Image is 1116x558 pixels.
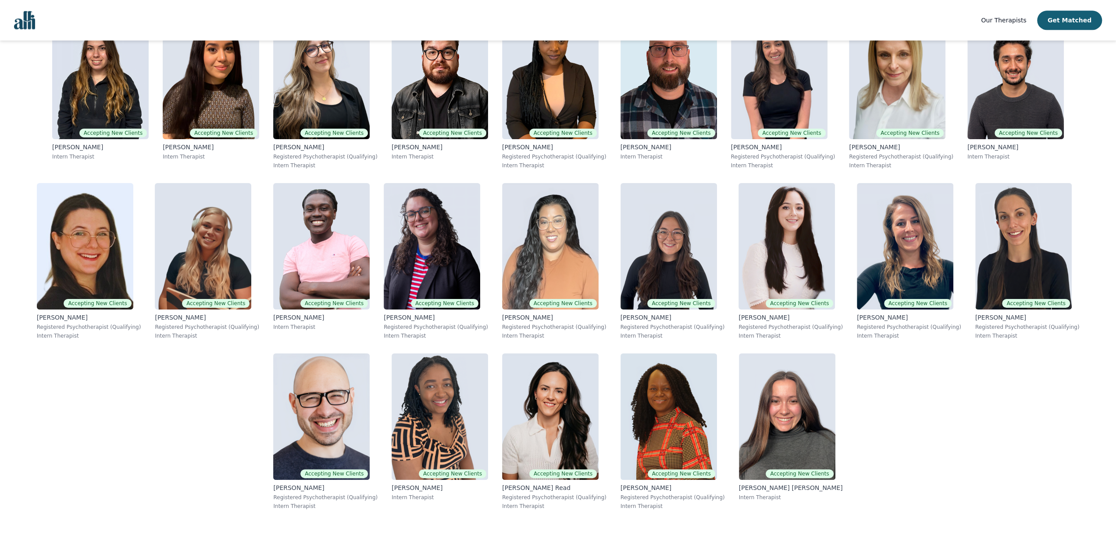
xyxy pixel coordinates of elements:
a: Kerri_ReadAccepting New Clients[PERSON_NAME] ReadRegistered Psychotherapist (Qualifying)Intern Th... [495,346,613,517]
p: Intern Therapist [155,332,259,339]
span: Accepting New Clients [64,299,131,308]
p: Registered Psychotherapist (Qualifying) [155,324,259,331]
span: Accepting New Clients [182,299,250,308]
span: Accepting New Clients [758,129,825,137]
img: Daniel_Mendes [967,13,1064,139]
p: Registered Psychotherapist (Qualifying) [502,494,606,501]
img: Tamara_Orlando [731,13,827,139]
span: Accepting New Clients [79,129,147,137]
img: Faith_Daniels [392,353,488,480]
img: Cayley_Hanson [384,183,480,310]
span: Accepting New Clients [648,469,715,478]
img: Mariangela_Servello [52,13,149,139]
p: [PERSON_NAME] [975,313,1080,322]
a: Rachel_BickleyAccepting New Clients[PERSON_NAME]Registered Psychotherapist (Qualifying)Intern The... [850,176,968,346]
a: Anthony_KusiAccepting New Clients[PERSON_NAME]Intern Therapist [266,176,377,346]
a: Haile_McbrideAccepting New Clients[PERSON_NAME]Registered Psychotherapist (Qualifying)Intern Ther... [613,176,732,346]
p: Registered Psychotherapist (Qualifying) [273,153,378,160]
p: [PERSON_NAME] [392,483,488,492]
p: [PERSON_NAME] [967,143,1064,151]
p: [PERSON_NAME] [392,143,488,151]
p: [PERSON_NAME] [731,143,835,151]
p: Registered Psychotherapist (Qualifying) [620,494,725,501]
span: Accepting New Clients [419,469,486,478]
a: Emerald_WeningerAccepting New Clients[PERSON_NAME]Registered Psychotherapist (Qualifying)Intern T... [148,176,266,346]
img: Benjamin_Bedecki [620,13,717,139]
img: Tamara_Delpratt [502,13,599,139]
a: Leeann_SillAccepting New Clients[PERSON_NAME]Registered Psychotherapist (Qualifying)Intern Therapist [968,176,1087,346]
span: Accepting New Clients [876,129,944,137]
span: Accepting New Clients [190,129,257,137]
span: Accepting New Clients [884,299,952,308]
p: [PERSON_NAME] [849,143,953,151]
span: Accepting New Clients [1002,299,1070,308]
a: Heala_MaudoodiAccepting New Clients[PERSON_NAME]Intern Therapist [156,6,266,176]
img: Grace_Nyamweya [620,353,717,480]
p: Intern Therapist [975,332,1080,339]
a: Cayley_HansonAccepting New Clients[PERSON_NAME]Registered Psychotherapist (Qualifying)Intern Ther... [377,176,495,346]
p: Intern Therapist [273,503,378,510]
p: [PERSON_NAME] [620,483,725,492]
p: [PERSON_NAME] [273,483,378,492]
a: Our Therapists [981,15,1026,25]
p: [PERSON_NAME] [163,143,259,151]
a: Grace_NyamweyaAccepting New Clients[PERSON_NAME]Registered Psychotherapist (Qualifying)Intern The... [613,346,732,517]
img: Emerald_Weninger [155,183,251,310]
p: Intern Therapist [620,332,725,339]
span: Accepting New Clients [300,129,368,137]
a: Daniel_MendesAccepting New Clients[PERSON_NAME]Intern Therapist [960,6,1071,176]
p: [PERSON_NAME] [620,313,725,322]
p: Intern Therapist [731,162,835,169]
p: Registered Psychotherapist (Qualifying) [975,324,1080,331]
p: [PERSON_NAME] [620,143,717,151]
p: [PERSON_NAME] [502,313,606,322]
button: Get Matched [1037,11,1102,30]
img: Rachelle_Angers Ritacca [739,353,835,480]
a: Rachelle_Angers RitaccaAccepting New Clients[PERSON_NAME] [PERSON_NAME]Intern Therapist [732,346,850,517]
p: Intern Therapist [739,494,843,501]
p: Intern Therapist [857,332,961,339]
p: Intern Therapist [384,332,488,339]
a: Tamara_OrlandoAccepting New Clients[PERSON_NAME]Registered Psychotherapist (Qualifying)Intern The... [724,6,842,176]
p: Registered Psychotherapist (Qualifying) [37,324,141,331]
p: [PERSON_NAME] [52,143,149,151]
p: Intern Therapist [502,503,606,510]
img: Heala_Maudoodi [163,13,259,139]
p: [PERSON_NAME] [37,313,141,322]
p: [PERSON_NAME] Read [502,483,606,492]
a: Joanna_KomisarAccepting New Clients[PERSON_NAME]Registered Psychotherapist (Qualifying)Intern The... [266,6,385,176]
p: Intern Therapist [967,153,1064,160]
p: Intern Therapist [738,332,843,339]
p: [PERSON_NAME] [PERSON_NAME] [739,483,843,492]
a: Benjamin_BedeckiAccepting New Clients[PERSON_NAME]Intern Therapist [613,6,724,176]
img: Haile_Mcbride [620,183,717,310]
p: Registered Psychotherapist (Qualifying) [857,324,961,331]
a: Gloria_ZambranoAccepting New Clients[PERSON_NAME]Registered Psychotherapist (Qualifying)Intern Th... [731,176,850,346]
p: Intern Therapist [52,153,149,160]
p: Intern Therapist [392,153,488,160]
img: alli logo [14,11,35,29]
img: Rachel_Bickley [857,183,953,310]
p: Registered Psychotherapist (Qualifying) [620,324,725,331]
a: Mariangela_ServelloAccepting New Clients[PERSON_NAME]Intern Therapist [45,6,156,176]
img: Mendy_Bisk [273,353,370,480]
span: Accepting New Clients [411,299,478,308]
p: [PERSON_NAME] [273,313,370,322]
span: Accepting New Clients [647,129,715,137]
img: Gloria_Zambrano [738,183,835,310]
span: Accepting New Clients [419,129,486,137]
p: Intern Therapist [392,494,488,501]
a: Freddie_GiovaneAccepting New Clients[PERSON_NAME]Intern Therapist [385,6,495,176]
p: [PERSON_NAME] [502,143,606,151]
img: Megan_Ridout [849,13,945,139]
span: Our Therapists [981,17,1026,24]
p: Registered Psychotherapist (Qualifying) [849,153,953,160]
img: Christina_Persaud [502,183,599,310]
a: Mendy_BiskAccepting New Clients[PERSON_NAME]Registered Psychotherapist (Qualifying)Intern Therapist [266,346,385,517]
p: Intern Therapist [163,153,259,160]
p: [PERSON_NAME] [738,313,843,322]
p: Intern Therapist [273,324,370,331]
a: Tamara_DelprattAccepting New Clients[PERSON_NAME]Registered Psychotherapist (Qualifying)Intern Th... [495,6,613,176]
span: Accepting New Clients [529,469,597,478]
p: Intern Therapist [37,332,141,339]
